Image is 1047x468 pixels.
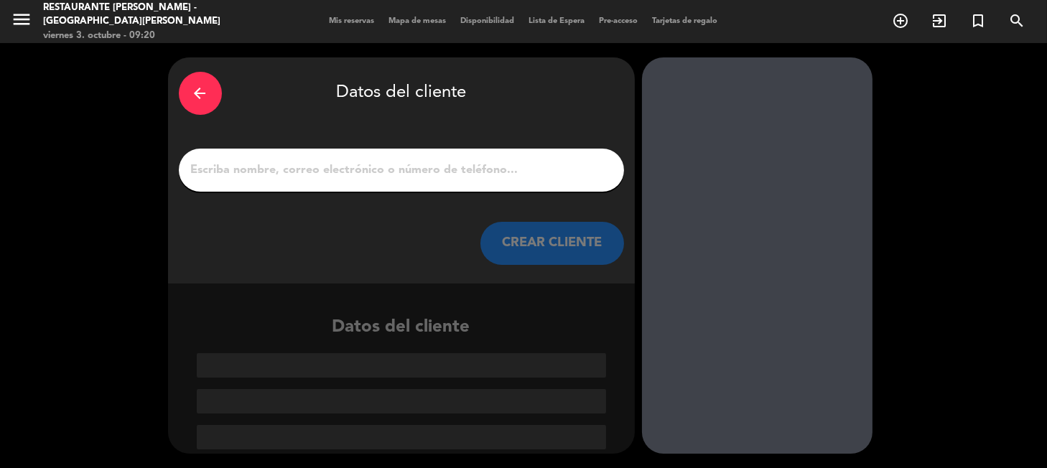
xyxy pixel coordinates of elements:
input: Escriba nombre, correo electrónico o número de teléfono... [190,160,613,180]
i: turned_in_not [969,12,987,29]
span: Mis reservas [322,17,382,25]
i: search [1008,12,1025,29]
span: Lista de Espera [522,17,592,25]
span: Mapa de mesas [382,17,454,25]
div: Datos del cliente [179,68,624,118]
i: arrow_back [192,85,209,102]
button: menu [11,9,32,35]
i: exit_to_app [931,12,948,29]
i: add_circle_outline [892,12,909,29]
span: Tarjetas de regalo [646,17,725,25]
div: Restaurante [PERSON_NAME] - [GEOGRAPHIC_DATA][PERSON_NAME] [43,1,251,29]
div: Datos del cliente [168,314,635,449]
span: Pre-acceso [592,17,646,25]
button: CREAR CLIENTE [480,222,624,265]
i: menu [11,9,32,30]
div: viernes 3. octubre - 09:20 [43,29,251,43]
span: Disponibilidad [454,17,522,25]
